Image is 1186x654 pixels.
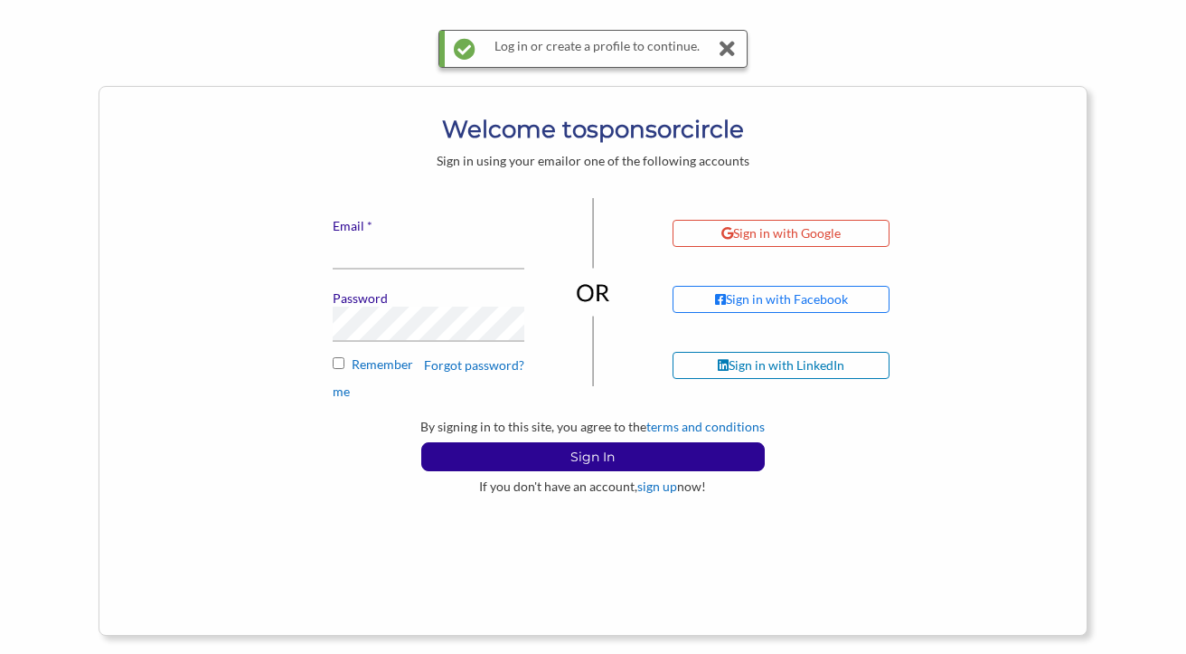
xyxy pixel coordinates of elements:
a: Sign in with Google [673,220,908,247]
div: Sign in with Facebook [715,291,848,308]
button: Sign In [421,442,765,471]
label: Remember me [333,356,525,400]
a: sign up [637,479,677,494]
div: Sign in with Google [721,225,841,242]
div: Sign in using your email [264,153,922,169]
img: or-divider-vertical-04be836281eac2ff1e2d8b3dc99963adb0027f4cd6cf8dbd6b945673e6b3c68b.png [576,198,610,386]
div: Log in or create a profile to continue. [493,31,701,67]
span: or one of the following accounts [569,153,749,168]
a: Forgot password? [424,357,524,374]
div: Sign in with LinkedIn [718,357,844,374]
input: Remember me [333,357,344,369]
div: By signing in to this site, you agree to the If you don't have an account, now! [264,419,922,495]
p: Sign In [422,443,764,470]
b: sponsor [587,115,681,144]
a: Sign in with Facebook [673,286,908,313]
a: terms and conditions [646,419,765,434]
label: Password [333,290,525,307]
a: Sign in with LinkedIn [673,352,908,379]
label: Email [333,218,525,234]
h1: Welcome to circle [264,113,922,146]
